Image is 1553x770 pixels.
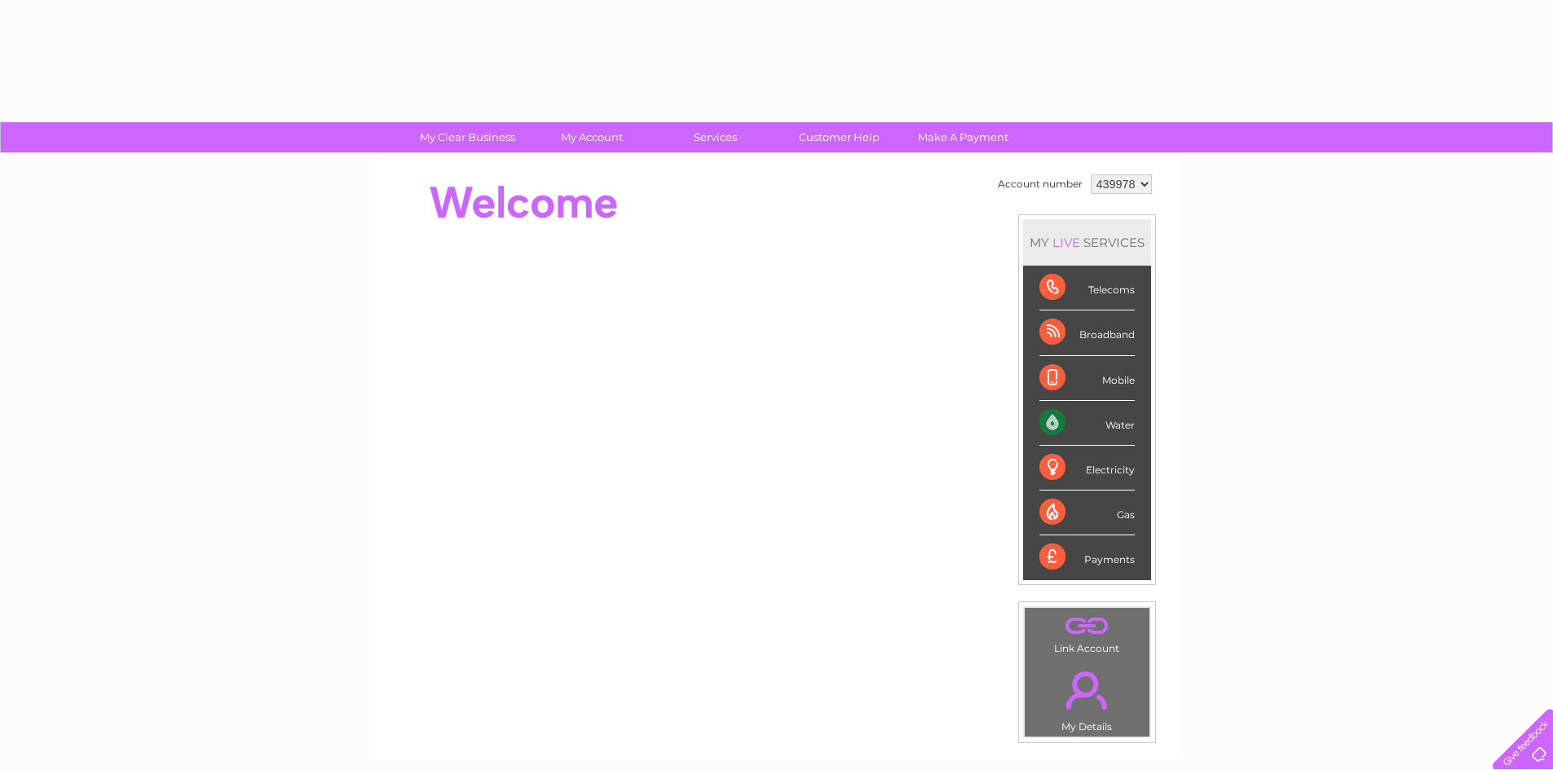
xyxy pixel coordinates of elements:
[1039,310,1135,355] div: Broadband
[994,170,1087,198] td: Account number
[1029,662,1145,719] a: .
[1029,612,1145,640] a: .
[1023,219,1151,266] div: MY SERVICES
[772,122,907,152] a: Customer Help
[524,122,659,152] a: My Account
[1039,535,1135,579] div: Payments
[1039,356,1135,401] div: Mobile
[1024,658,1150,737] td: My Details
[400,122,535,152] a: My Clear Business
[1024,607,1150,658] td: Link Account
[648,122,783,152] a: Services
[896,122,1030,152] a: Make A Payment
[1039,401,1135,446] div: Water
[1039,446,1135,491] div: Electricity
[1049,235,1083,250] div: LIVE
[1039,266,1135,310] div: Telecoms
[1039,491,1135,535] div: Gas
